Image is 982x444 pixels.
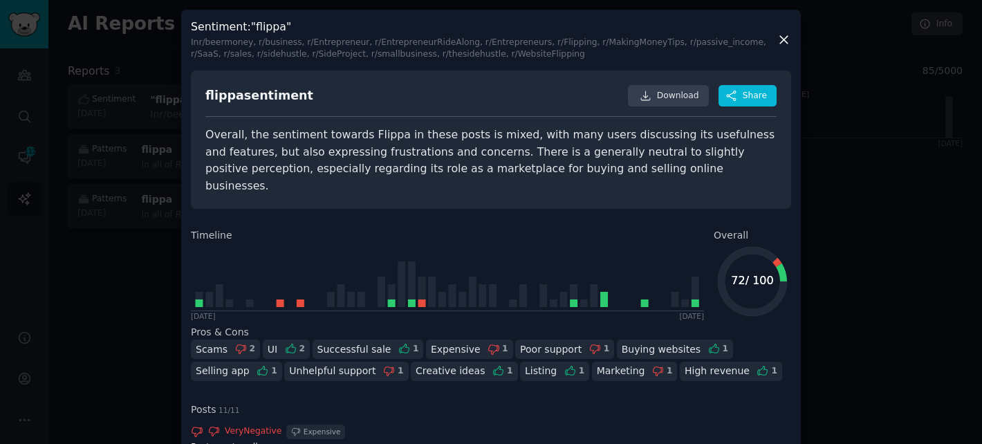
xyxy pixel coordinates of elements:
[657,90,699,102] span: Download
[622,342,701,357] div: Buying websites
[268,342,277,357] div: UI
[225,425,281,438] span: Very Negative
[191,311,216,321] div: [DATE]
[771,365,777,378] div: 1
[191,228,232,243] span: Timeline
[191,19,777,61] h3: Sentiment : "flippa"
[196,364,250,378] div: Selling app
[413,343,419,355] div: 1
[679,311,704,321] div: [DATE]
[719,85,777,107] button: Share
[579,365,585,378] div: 1
[191,403,239,417] span: Posts
[191,37,777,61] div: In r/beermoney, r/business, r/Entrepreneur, r/EntrepreneurRideAlong, r/Entrepreneurs, r/Flipping,...
[723,343,729,355] div: 1
[205,127,777,194] div: Overall, the sentiment towards Flippa in these posts is mixed, with many users discussing its use...
[685,364,750,378] div: High revenue
[714,228,748,243] span: Overall
[520,342,582,357] div: Poor support
[317,342,391,357] div: Successful sale
[525,364,557,378] div: Listing
[743,90,767,102] span: Share
[604,343,610,355] div: 1
[597,364,645,378] div: Marketing
[205,87,313,104] div: flippa sentiment
[431,342,481,357] div: Expensive
[416,364,485,378] div: Creative ideas
[250,343,256,355] div: 2
[667,365,673,378] div: 1
[289,364,376,378] div: Unhelpful support
[502,343,508,355] div: 1
[398,365,404,378] div: 1
[271,365,277,378] div: 1
[196,342,228,357] div: Scams
[731,274,773,287] text: 72 / 100
[219,406,239,414] span: 11 / 11
[628,85,709,107] a: Download
[299,343,306,355] div: 2
[507,365,513,378] div: 1
[191,326,249,337] span: Pros & Cons
[304,427,341,436] div: Expensive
